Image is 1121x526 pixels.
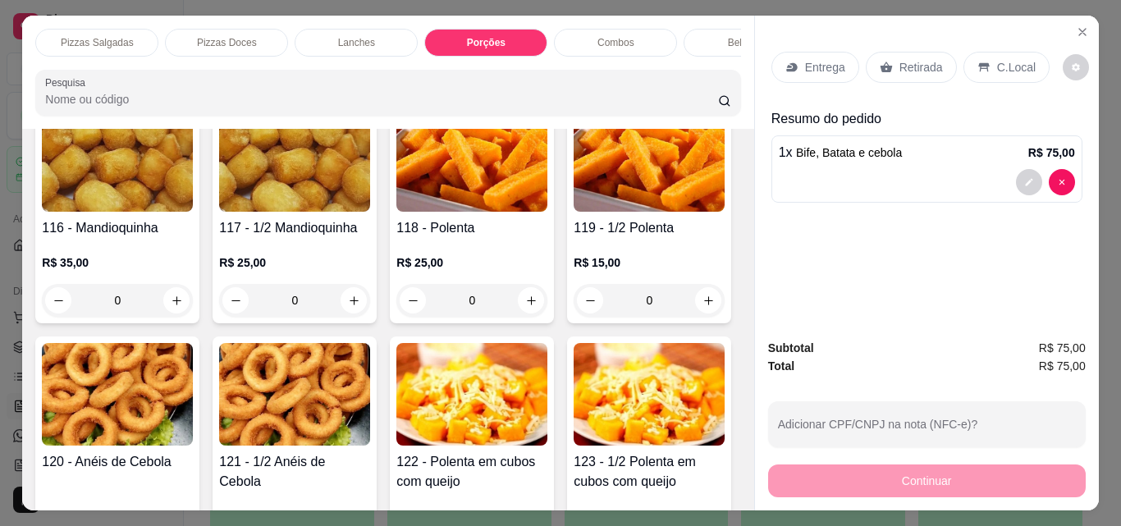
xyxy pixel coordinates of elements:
p: R$ 17,00 [219,508,370,524]
img: product-image [574,343,725,446]
p: R$ 25,00 [42,508,193,524]
strong: Total [768,359,794,373]
img: product-image [574,109,725,212]
h4: 119 - 1/2 Polenta [574,218,725,238]
p: Pizzas Doces [197,36,257,49]
h4: 118 - Polenta [396,218,547,238]
button: decrease-product-quantity [1049,169,1075,195]
label: Pesquisa [45,75,91,89]
h4: 122 - Polenta em cubos com queijo [396,452,547,492]
button: increase-product-quantity [341,287,367,313]
span: R$ 75,00 [1039,357,1086,375]
img: product-image [396,343,547,446]
h4: 123 - 1/2 Polenta em cubos com queijo [574,452,725,492]
h4: 121 - 1/2 Anéis de Cebola [219,452,370,492]
h4: 120 - Anéis de Cebola [42,452,193,472]
button: decrease-product-quantity [1016,169,1042,195]
p: R$ 19,00 [574,508,725,524]
button: increase-product-quantity [163,287,190,313]
p: Pizzas Salgadas [61,36,134,49]
img: product-image [396,109,547,212]
input: Adicionar CPF/CNPJ na nota (NFC-e)? [778,423,1076,439]
img: product-image [219,343,370,446]
input: Pesquisa [45,91,718,107]
button: decrease-product-quantity [1063,54,1089,80]
span: Bife, Batata e cebola [796,146,902,159]
p: R$ 29,00 [396,508,547,524]
p: 1 x [779,143,903,162]
button: increase-product-quantity [695,287,721,313]
p: R$ 75,00 [1028,144,1075,161]
span: R$ 75,00 [1039,339,1086,357]
img: product-image [42,109,193,212]
p: C.Local [997,59,1036,75]
button: decrease-product-quantity [222,287,249,313]
p: Bebidas [728,36,763,49]
p: Entrega [805,59,845,75]
p: Lanches [338,36,375,49]
p: R$ 35,00 [42,254,193,271]
button: decrease-product-quantity [577,287,603,313]
p: Retirada [899,59,943,75]
p: R$ 25,00 [219,254,370,271]
h4: 117 - 1/2 Mandioquinha [219,218,370,238]
button: decrease-product-quantity [45,287,71,313]
strong: Subtotal [768,341,814,354]
img: product-image [219,109,370,212]
button: increase-product-quantity [518,287,544,313]
p: R$ 15,00 [574,254,725,271]
button: decrease-product-quantity [400,287,426,313]
p: Porções [467,36,506,49]
p: R$ 25,00 [396,254,547,271]
p: Combos [597,36,634,49]
button: Close [1069,19,1096,45]
p: Resumo do pedido [771,109,1082,129]
h4: 116 - Mandioquinha [42,218,193,238]
img: product-image [42,343,193,446]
